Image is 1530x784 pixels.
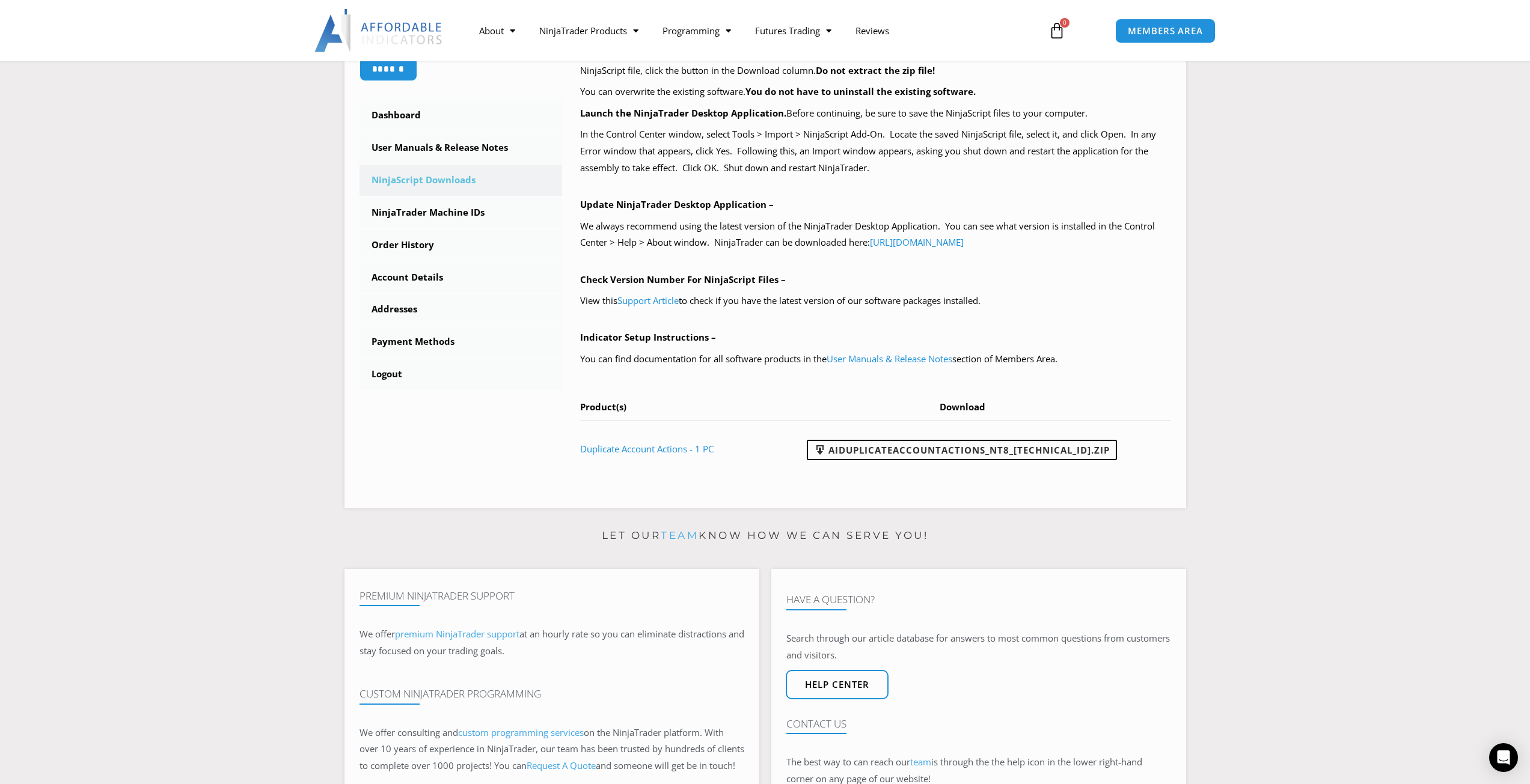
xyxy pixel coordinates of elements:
[940,401,985,413] span: Download
[580,126,1171,177] p: In the Control Center window, select Tools > Import > NinjaScript Add-On. Locate the saved NinjaS...
[344,526,1186,545] p: Let our know how we can serve you!
[580,105,1171,122] p: Before continuing, be sure to save the NinjaScript files to your computer.
[527,759,596,771] a: Request A Quote
[360,165,563,196] a: NinjaScript Downloads
[786,718,1171,730] h4: Contact Us
[1060,18,1069,28] span: 0
[360,262,563,293] a: Account Details
[580,273,786,285] b: Check Version Number For NinjaScript Files –
[786,630,1171,664] p: Search through our article database for answers to most common questions from customers and visit...
[458,726,584,738] a: custom programming services
[816,64,935,76] b: Do not extract the zip file!
[580,293,1171,309] p: View this to check if you have the latest version of our software packages installed.
[1128,26,1203,35] span: MEMBERS AREA
[661,529,699,541] a: team
[1115,19,1216,43] a: MEMBERS AREA
[360,628,395,640] span: We offer
[580,331,716,343] b: Indicator Setup Instructions –
[807,440,1117,460] a: AIDuplicateAccountActions_NT8_[TECHNICAL_ID].zip
[745,85,976,97] b: You do not have to uninstall the existing software.
[1030,13,1083,48] a: 0
[870,236,964,248] a: [URL][DOMAIN_NAME]
[580,107,786,119] b: Launch the NinjaTrader Desktop Application.
[360,100,563,390] nav: Account pages
[395,628,519,640] a: premium NinjaTrader support
[360,726,584,738] span: We offer consulting and
[360,590,744,602] h4: Premium NinjaTrader Support
[786,670,889,699] a: Help center
[580,443,714,455] a: Duplicate Account Actions - 1 PC
[314,9,444,52] img: LogoAI | Affordable Indicators – NinjaTrader
[360,229,563,261] a: Order History
[786,594,1171,606] h4: Have A Question?
[580,401,626,413] span: Product(s)
[580,198,774,210] b: Update NinjaTrader Desktop Application –
[580,46,1171,79] p: Your purchased products with available NinjaScript downloads are listed in the table below, at th...
[360,359,563,390] a: Logout
[360,100,563,131] a: Dashboard
[580,218,1171,252] p: We always recommend using the latest version of the NinjaTrader Desktop Application. You can see ...
[805,680,869,689] span: Help center
[360,132,563,163] a: User Manuals & Release Notes
[650,17,743,44] a: Programming
[360,326,563,357] a: Payment Methods
[527,17,650,44] a: NinjaTrader Products
[360,628,744,657] span: at an hourly rate so you can eliminate distractions and stay focused on your trading goals.
[360,294,563,325] a: Addresses
[360,726,744,772] span: on the NinjaTrader platform. With over 10 years of experience in NinjaTrader, our team has been t...
[1489,743,1518,772] div: Open Intercom Messenger
[467,17,1035,44] nav: Menu
[743,17,843,44] a: Futures Trading
[467,17,527,44] a: About
[843,17,901,44] a: Reviews
[580,351,1171,368] p: You can find documentation for all software products in the section of Members Area.
[910,756,931,768] a: team
[360,688,744,700] h4: Custom NinjaTrader Programming
[827,353,952,365] a: User Manuals & Release Notes
[580,84,1171,100] p: You can overwrite the existing software.
[617,294,679,306] a: Support Article
[360,197,563,228] a: NinjaTrader Machine IDs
